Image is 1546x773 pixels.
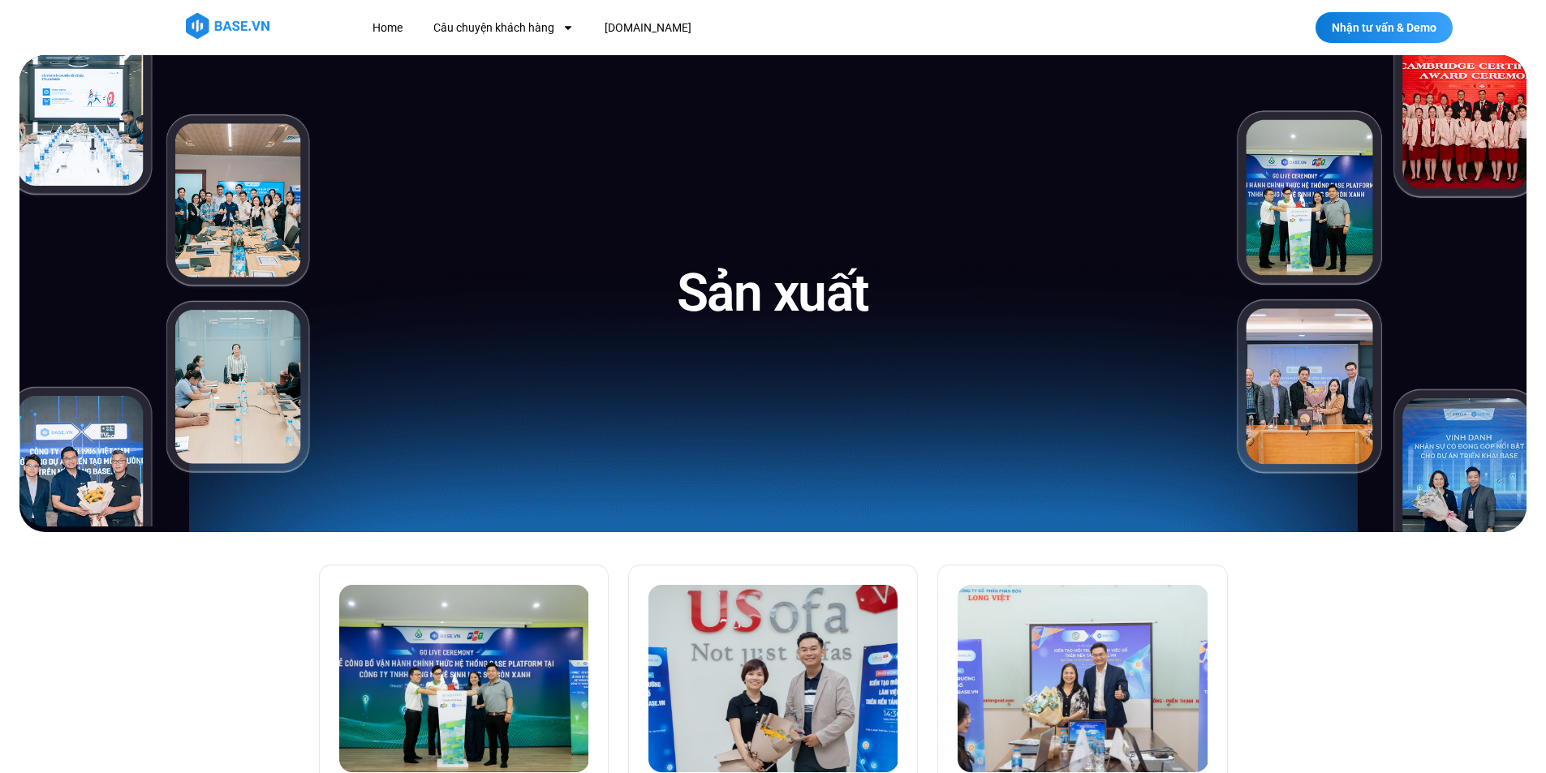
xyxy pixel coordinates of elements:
a: [DOMAIN_NAME] [592,13,704,43]
a: Câu chuyện khách hàng [421,13,586,43]
a: Nhận tư vấn & Demo [1316,12,1453,43]
h1: Sản xuất [677,260,869,327]
nav: Menu [360,13,989,43]
a: Home [360,13,415,43]
span: Nhận tư vấn & Demo [1332,22,1436,33]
